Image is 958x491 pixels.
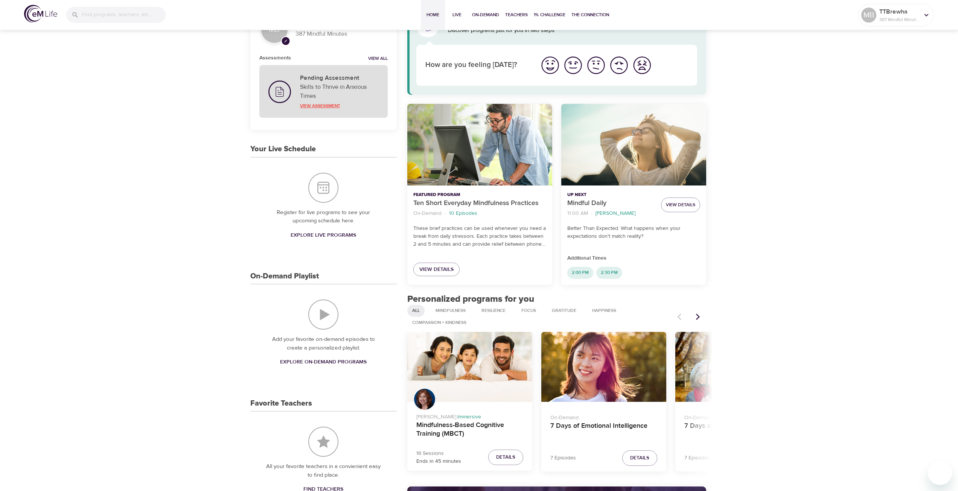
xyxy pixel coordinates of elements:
li: · [591,208,592,219]
img: good [563,55,583,76]
a: View Details [413,263,460,277]
span: Focus [517,307,541,314]
span: Details [496,453,515,462]
img: Favorite Teachers [308,427,338,457]
img: Your Live Schedule [308,173,338,203]
p: Ends in 45 minutes [416,458,461,465]
img: ok [586,55,606,76]
a: Explore On-Demand Programs [277,355,370,369]
img: bad [609,55,629,76]
span: Gratitude [547,307,581,314]
div: Mindfulness [431,305,471,317]
h3: Favorite Teachers [250,399,312,408]
button: I'm feeling ok [585,54,608,77]
span: 2:30 PM [596,269,622,276]
p: How are you feeling [DATE]? [425,60,530,71]
div: Focus [516,305,541,317]
p: Skills to Thrive in Anxious Times [300,82,379,100]
p: Ten Short Everyday Mindfulness Practices [413,198,546,208]
p: On-Demand [413,210,442,217]
div: All [407,305,425,317]
p: 387 Mindful Minutes [879,16,919,23]
span: View Details [666,201,695,209]
p: All your favorite teachers in a convienient easy to find place. [265,462,382,479]
p: Mindful Daily [567,198,655,208]
span: Explore On-Demand Programs [280,357,367,367]
input: Find programs, teachers, etc... [82,7,166,23]
img: worst [632,55,652,76]
nav: breadcrumb [567,208,655,219]
h2: Personalized programs for you [407,294,707,305]
span: 1% Challenge [534,11,565,19]
button: Next items [690,309,706,325]
button: Mindfulness-Based Cognitive Training (MBCT) [407,332,532,402]
p: Featured Program [413,192,546,198]
p: Register for live programs to see your upcoming schedule here. [265,208,382,225]
div: 2:30 PM [596,267,622,279]
p: [PERSON_NAME] · [416,410,523,421]
span: 2:00 PM [567,269,593,276]
span: Details [630,454,649,462]
h6: Assessments [259,54,291,62]
p: Better Than Expected: What happens when your expectations don't match reality? [567,225,700,240]
div: Happiness [587,305,621,317]
span: On-Demand [472,11,499,19]
p: These brief practices can be used whenever you need a break from daily stressors. Each practice t... [413,225,546,248]
h4: 7 Days of Aging Gracefully [684,422,791,440]
span: Compassion + Kindness [408,319,471,326]
span: Happiness [588,307,621,314]
button: View Details [661,198,700,212]
p: 7 Episodes [684,454,710,462]
p: Additional Times [567,254,700,262]
span: All [408,307,424,314]
p: 387 Mindful Minutes [295,30,388,38]
p: 16 Sessions [416,450,461,458]
a: Explore Live Programs [288,228,359,242]
li: · [445,208,446,219]
p: Add your favorite on-demand episodes to create a personalized playlist. [265,335,382,352]
p: View Assessment [300,102,379,109]
span: Immersive [457,413,481,420]
span: Mindfulness [431,307,470,314]
img: great [540,55,560,76]
button: Mindful Daily [561,104,706,185]
iframe: Button to launch messaging window [928,461,952,485]
div: 2:00 PM [567,267,593,279]
div: Gratitude [547,305,581,317]
p: Up Next [567,192,655,198]
button: 7 Days of Emotional Intelligence [541,332,666,402]
button: I'm feeling bad [608,54,631,77]
button: Ten Short Everyday Mindfulness Practices [407,104,552,185]
div: Compassion + Kindness [407,317,471,329]
button: 7 Days of Aging Gracefully [675,332,800,402]
p: Discover programs just for you in two steps [448,26,698,35]
a: View all notifications [368,56,388,62]
button: Details [488,450,523,465]
span: Home [424,11,442,19]
p: 10 Episodes [449,210,477,217]
p: 7 Episodes [550,454,576,462]
img: logo [24,5,57,23]
button: Details [622,450,657,466]
span: Live [448,11,466,19]
p: [PERSON_NAME] [596,210,635,217]
h4: 7 Days of Emotional Intelligence [550,422,657,440]
span: View Details [419,265,454,274]
p: 11:00 AM [567,210,588,217]
span: Teachers [505,11,528,19]
button: I'm feeling worst [631,54,653,77]
div: Resilience [477,305,510,317]
span: Resilience [477,307,510,314]
p: On-Demand [550,411,657,422]
span: The Connection [571,11,609,19]
h3: On-Demand Playlist [250,272,319,281]
h5: Pending Assessment [300,74,379,82]
button: I'm feeling great [539,54,562,77]
img: On-Demand Playlist [308,299,338,330]
h4: Mindfulness-Based Cognitive Training (MBCT) [416,421,523,439]
nav: breadcrumb [413,208,546,219]
span: Explore Live Programs [291,231,356,240]
p: TTBrewha [879,7,919,16]
p: On-Demand [684,411,791,422]
button: I'm feeling good [562,54,585,77]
